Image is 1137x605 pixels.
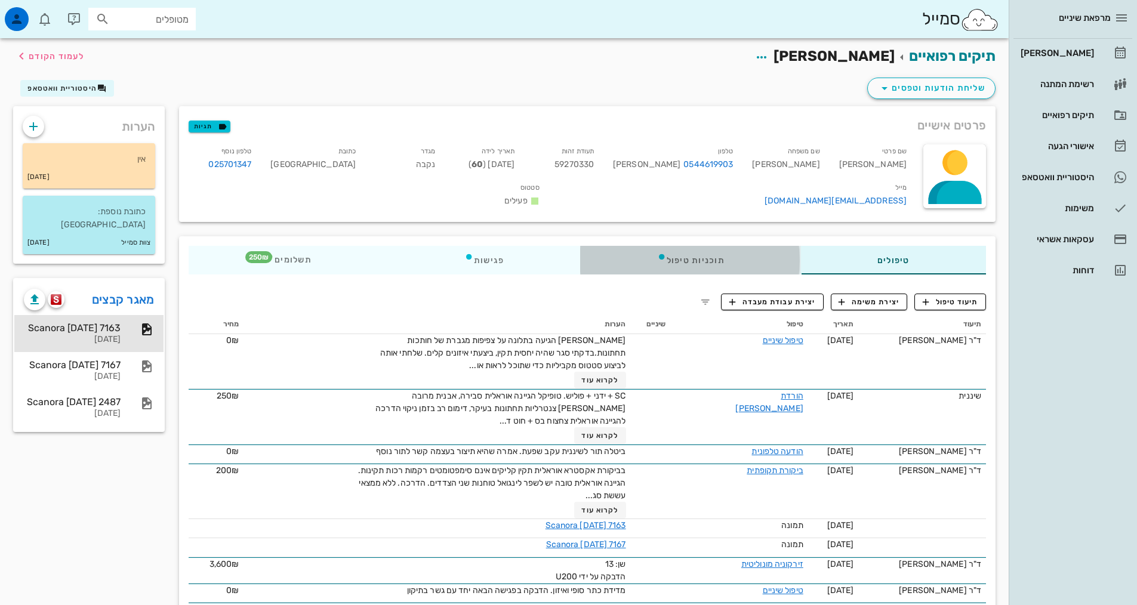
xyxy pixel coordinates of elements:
span: פרטים אישיים [917,116,986,135]
small: [DATE] [27,171,50,184]
small: שם פרטי [882,147,907,155]
a: [PERSON_NAME] [1013,39,1132,67]
span: מדידת כתר סופי ואיזון. הדבקה בפגישה הבאה יחד עם גשר בתיקון [407,585,626,595]
a: משימות [1013,194,1132,223]
a: תיקים רפואיים [1013,101,1132,129]
small: טלפון נוסף [221,147,251,155]
span: [DATE] ( ) [469,159,514,169]
span: ביטלה תור לשיננית עקב שפעת. אמרה שהיא תיצור בעצמה קשר לתור נוסף [376,446,625,456]
th: תיעוד [858,315,986,334]
p: כתובת נוספת: [GEOGRAPHIC_DATA] [32,205,146,231]
div: ד"ר [PERSON_NAME] [863,334,981,347]
button: היסטוריית וואטסאפ [20,80,114,97]
button: לקרוא עוד [574,427,626,444]
div: נקבה [365,142,445,178]
div: ד"ר [PERSON_NAME] [863,584,981,597]
img: scanora logo [51,294,62,305]
span: שליחת הודעות וטפסים [877,81,985,95]
span: תשלומים [265,256,312,264]
div: [DATE] [24,372,121,382]
span: [DATE] [827,446,854,456]
div: Scanora [DATE] 7163 [24,322,121,334]
span: 0₪ [226,446,239,456]
div: [DATE] [24,335,121,345]
a: היסטוריית וואטסאפ [1013,163,1132,192]
div: Scanora [DATE] 7167 [24,359,121,371]
div: ד"ר [PERSON_NAME] [863,445,981,458]
span: יצירת עבודת מעבדה [729,297,815,307]
th: מחיר [189,315,244,334]
small: כתובת [338,147,356,155]
span: לקרוא עוד [581,376,618,384]
span: [DATE] [827,520,854,530]
div: טיפולים [801,246,986,274]
span: היסטוריית וואטסאפ [27,84,97,92]
div: אישורי הגעה [1018,141,1094,151]
a: הודעה טלפונית [751,446,803,456]
span: [PERSON_NAME] [774,48,895,64]
button: לקרוא עוד [574,502,626,518]
button: יצירת משימה [831,294,908,310]
span: מרפאת שיניים [1059,13,1111,23]
div: ד"ר [PERSON_NAME] [863,558,981,570]
div: [DATE] [24,409,121,419]
div: משימות [1018,203,1094,213]
a: טיפול שיניים [763,585,803,595]
p: אין [32,153,146,166]
span: שן: 13 הדבקה על ידי U200 [556,559,626,582]
span: תגיות [194,121,225,132]
div: פגישות [388,246,581,274]
div: Scanora [DATE] 2487 [24,396,121,408]
th: תאריך [808,315,858,334]
span: 3,600₪ [209,559,239,569]
div: עסקאות אשראי [1018,234,1094,244]
span: תמונה [781,520,803,530]
div: ד"ר [PERSON_NAME] [863,464,981,477]
button: לעמוד הקודם [14,45,84,67]
small: [DATE] [27,236,50,249]
small: טלפון [718,147,734,155]
a: מאגר קבצים [92,290,155,309]
span: לעמוד הקודם [29,51,84,61]
button: יצירת עבודת מעבדה [721,294,823,310]
img: SmileCloud logo [960,8,999,32]
span: תג [245,251,272,263]
th: הערות [244,315,630,334]
span: 0₪ [226,335,239,345]
span: [DATE] [827,585,854,595]
a: ביקורת תקופתית [747,465,803,476]
a: טיפול שיניים [763,335,803,345]
button: תגיות [189,121,230,132]
span: 200₪ [216,465,239,476]
div: [PERSON_NAME] [742,142,829,178]
span: לקרוא עוד [581,506,618,514]
small: שם משפחה [788,147,820,155]
th: שיניים [631,315,670,334]
div: תוכניות טיפול [581,246,801,274]
span: [DATE] [827,559,854,569]
a: 025701347 [208,158,251,171]
a: אישורי הגעה [1013,132,1132,160]
div: היסטוריית וואטסאפ [1018,172,1094,182]
a: עסקאות אשראי [1013,225,1132,254]
small: מייל [895,184,907,192]
span: בביקורת אקסטרא אוראלית תקין קליקים אינם סימפטומטים רקמות רכות תקינות. הגיינה אוראלית טובה יש לשפר... [358,465,626,501]
span: [DATE] [827,539,854,550]
span: 0₪ [226,585,239,595]
div: תיקים רפואיים [1018,110,1094,120]
div: הערות [13,106,165,141]
small: סטטוס [520,184,540,192]
a: דוחות [1013,256,1132,285]
div: סמייל [922,7,999,32]
span: תיעוד טיפול [923,297,978,307]
div: רשימת המתנה [1018,79,1094,89]
small: מגדר [421,147,435,155]
span: לקרוא עוד [581,431,618,440]
small: תאריך לידה [482,147,514,155]
span: פעילים [504,196,528,206]
button: שליחת הודעות וטפסים [867,78,996,99]
a: רשימת המתנה [1013,70,1132,98]
button: תיעוד טיפול [914,294,986,310]
small: תעודת זהות [562,147,594,155]
a: Scanora [DATE] 7167 [546,539,626,550]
